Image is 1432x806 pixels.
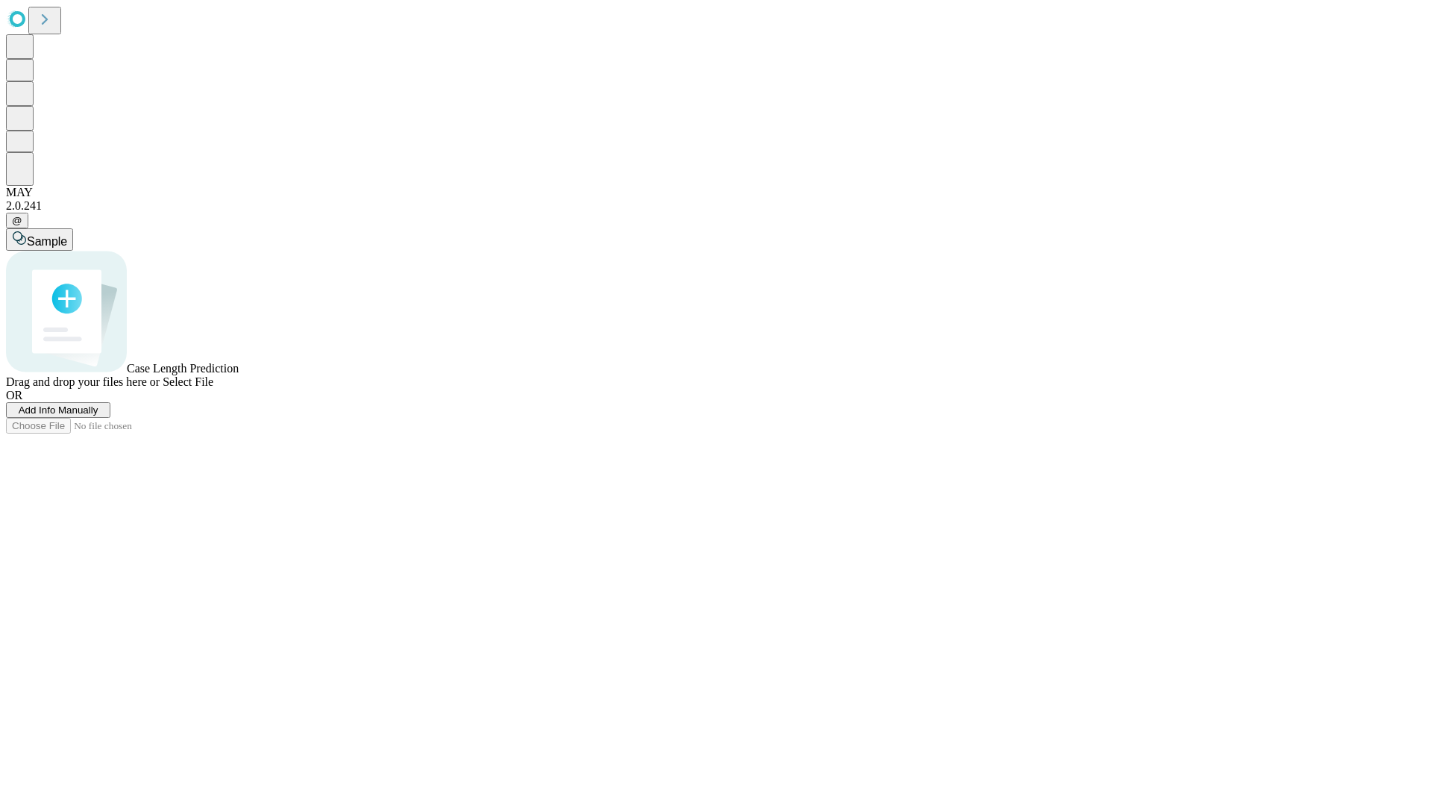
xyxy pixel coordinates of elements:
span: Sample [27,235,67,248]
span: Add Info Manually [19,404,98,416]
span: OR [6,389,22,402]
span: Case Length Prediction [127,362,239,375]
div: 2.0.241 [6,199,1426,213]
span: Select File [163,375,213,388]
span: Drag and drop your files here or [6,375,160,388]
button: Add Info Manually [6,402,110,418]
div: MAY [6,186,1426,199]
button: Sample [6,228,73,251]
span: @ [12,215,22,226]
button: @ [6,213,28,228]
